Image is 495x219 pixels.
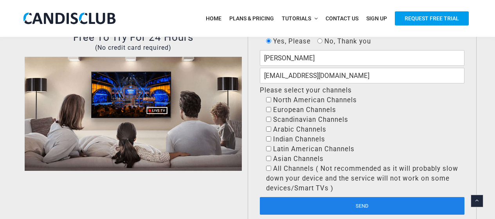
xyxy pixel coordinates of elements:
[266,165,458,192] span: All Channels ( Not recommended as it will probably slow down your device and the service will not...
[202,11,225,27] a: Home
[366,15,387,22] span: Sign Up
[391,11,473,27] a: Request Free Trial
[260,50,464,66] input: Name
[271,125,326,133] span: Arabic Channels
[229,15,274,22] span: Plans & Pricing
[23,12,117,25] img: CandisClub
[225,11,278,27] a: Plans & Pricing
[266,146,271,151] input: Latin American Channels
[260,85,464,193] div: Please select your channels
[266,136,271,141] input: Indian Channels
[266,97,271,102] input: North American Channels
[271,155,324,163] span: Asian Channels
[271,37,311,45] span: Yes, Please
[271,145,355,153] span: Latin American Channels
[266,38,271,43] input: Yes, Please
[326,15,358,22] span: Contact Us
[271,116,348,123] span: Scandinavian Channels
[271,135,325,143] span: Indian Channels
[271,96,357,104] span: North American Channels
[206,15,221,22] span: Home
[266,127,271,132] input: Arabic Channels
[266,156,271,161] input: Asian Channels
[317,38,322,43] input: No, Thank you
[471,195,483,207] a: Back to top
[282,15,311,22] span: Tutorials
[266,107,271,112] input: European Channels
[271,106,336,114] span: European Channels
[322,11,362,27] a: Contact Us
[95,44,171,51] span: (No credit card required)
[266,166,271,171] input: All Channels ( Not recommended as it will probably slow down your device and the service will not...
[260,68,464,83] input: Email
[278,11,322,27] a: Tutorials
[73,31,193,43] span: Free To Try For 24 Hours
[266,117,271,122] input: Scandinavian Channels
[395,11,469,25] span: Request Free Trial
[260,197,464,215] input: Send
[322,37,371,45] span: No, Thank you
[362,11,391,27] a: Sign Up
